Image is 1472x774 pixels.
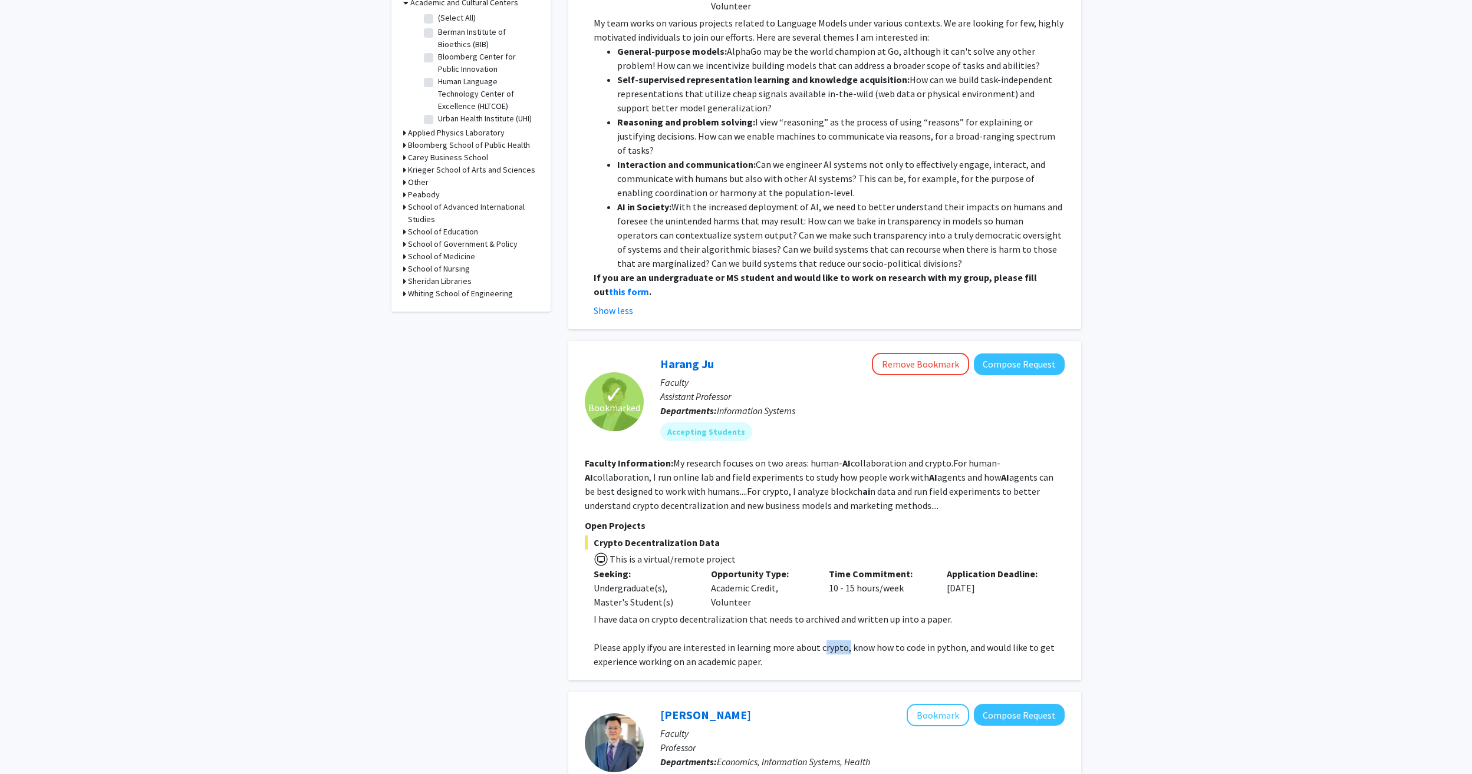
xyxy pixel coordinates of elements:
[594,613,952,625] span: I have data on crypto decentralization that needs to archived and written up into a paper.
[408,287,513,300] h3: Whiting School of Engineering
[585,457,1053,511] fg-read-more: My research focuses on two areas: human- collaboration and crypto.For human- collaboration, I run...
[947,582,975,594] font: [DATE]
[862,485,870,497] b: ai
[617,116,755,128] strong: Reasoning and problem solving:
[974,704,1065,726] button: Compose Request to Gordon Gao
[438,51,516,74] font: Bloomberg Center for Public Innovation
[594,581,694,609] div: Undergraduate(s), Master's Student(s)
[594,641,1055,667] span: you are interested in learning more about crypto, know how to code in python, and would like to g...
[617,74,910,85] strong: Self-supervised representation learning and knowledge acquisition:
[438,12,476,23] font: (Select All)
[660,405,717,416] b: Departments:
[617,158,756,170] strong: Interaction and communication:
[974,353,1065,375] button: Compose Request to Harang Ju
[617,44,1065,72] li: AlphaGo may be the world champion at Go, although it can't solve any other problem! How can we in...
[660,740,1065,755] p: Professor
[408,127,505,139] h3: Applied Physics Laboratory
[667,426,745,438] font: Accepting Students
[717,756,870,768] span: Economics, Information Systems, Health
[594,272,1037,297] strong: If you are an undergraduate or MS student and would like to work on research with my group, pleas...
[408,250,475,263] h3: School of Medicine
[660,756,717,768] b: Departments:
[947,567,1047,581] p: Application Deadline:
[408,139,530,151] h3: Bloomberg School of Public Health
[649,286,651,297] strong: .
[660,389,1065,403] p: Assistant Professor
[1001,471,1009,483] b: AI
[617,201,671,213] strong: AI in Society:
[717,405,795,416] span: Information Systems
[408,188,440,201] h3: Peabody
[408,201,539,226] h3: School of Advanced International Studies
[408,151,488,164] h3: Carey Business School
[660,375,1065,389] p: Faculty
[617,45,727,57] strong: General-purpose models:
[594,640,1065,669] p: Please apply if
[829,567,929,581] p: Time Commitment:
[617,200,1065,270] li: With the increased deployment of AI, we need to better understand their impacts on humans and for...
[609,286,649,297] a: this form
[588,401,640,415] span: Bookmarked
[872,353,969,375] button: Remove Bookmark
[660,356,714,371] a: Harang Ju
[9,721,50,765] iframe: Chat
[585,518,1065,532] p: Open Projects
[408,275,472,287] h3: Sheridan Libraries
[617,157,1065,200] li: Can we engineer AI systems not only to effectively engage, interact, and communicate with humans ...
[438,113,532,124] font: Urban Health Institute (UHI)
[608,553,736,565] span: This is a virtual/remote project
[408,164,535,176] h3: Krieger School of Arts and Sciences
[594,16,1065,44] p: My team works on various projects related to Language Models under various contexts. We are looki...
[408,263,470,275] h3: School of Nursing
[408,176,429,188] h3: Other
[594,567,694,581] p: Seeking:
[829,582,904,594] font: 10 - 15 hours/week
[711,567,811,581] p: Opportunity Type:
[842,457,851,469] b: AI
[604,389,624,401] span: ✓
[711,582,778,608] font: Academic Credit, Volunteer
[438,27,506,49] font: Berman Institute of Bioethics (BIB)
[438,76,514,111] font: Human Language Technology Center of Excellence (HLTCOE)
[617,72,1065,115] li: How can we build task-independent representations that utilize cheap signals available in-the-wil...
[585,471,593,483] b: AI
[929,471,937,483] b: AI
[617,115,1065,157] li: I view “reasoning” as the process of using “reasons” for explaining or justifying decisions. How ...
[585,457,673,469] b: Faculty Information:
[660,707,751,722] a: [PERSON_NAME]
[907,704,969,726] button: Add Gordon Gao to Bookmarks
[408,226,478,238] h3: School of Education
[660,726,1065,740] p: Faculty
[594,303,633,317] button: Show less
[408,238,518,250] h3: School of Government & Policy
[585,535,1065,550] span: Crypto Decentralization Data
